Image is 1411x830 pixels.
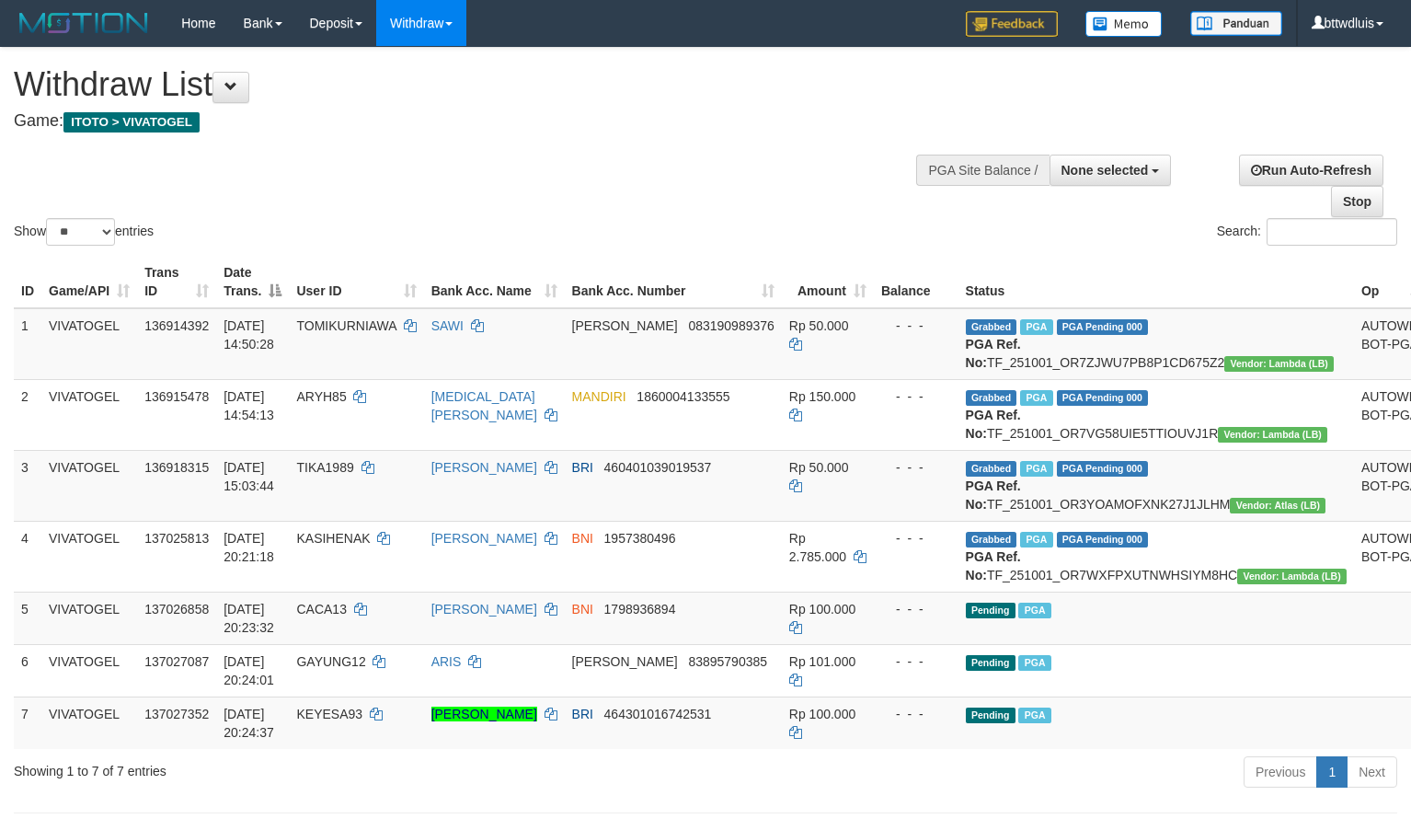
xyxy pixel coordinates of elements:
[1331,186,1383,217] a: Stop
[41,644,137,697] td: VIVATOGEL
[14,218,154,246] label: Show entries
[604,707,712,721] span: Copy 464301016742531 to clipboard
[14,256,41,308] th: ID
[958,308,1354,380] td: TF_251001_OR7ZJWU7PB8P1CD675Z2
[966,603,1015,618] span: Pending
[881,458,951,477] div: - - -
[1224,356,1334,372] span: Vendor URL: https://dashboard.q2checkout.com/secure
[46,218,115,246] select: Showentries
[224,318,274,352] span: [DATE] 14:50:28
[296,531,370,546] span: KASIHENAK
[41,308,137,380] td: VIVATOGEL
[14,308,41,380] td: 1
[789,318,849,333] span: Rp 50.000
[224,602,274,635] span: [DATE] 20:23:32
[874,256,958,308] th: Balance
[966,549,1021,582] b: PGA Ref. No:
[1218,427,1327,443] span: Vendor URL: https://dashboard.q2checkout.com/secure
[966,655,1015,671] span: Pending
[41,697,137,749] td: VIVATOGEL
[966,478,1021,512] b: PGA Ref. No:
[144,531,209,546] span: 137025813
[916,155,1049,186] div: PGA Site Balance /
[1061,163,1149,178] span: None selected
[144,707,209,721] span: 137027352
[688,654,767,669] span: Copy 83895790385 to clipboard
[296,460,353,475] span: TIKA1989
[14,112,923,131] h4: Game:
[572,654,678,669] span: [PERSON_NAME]
[572,707,593,721] span: BRI
[14,697,41,749] td: 7
[1020,461,1052,477] span: Marked by bttwdluis
[216,256,289,308] th: Date Trans.: activate to sort column descending
[1057,461,1149,477] span: PGA Pending
[41,256,137,308] th: Game/API: activate to sort column ascending
[572,531,593,546] span: BNI
[1018,708,1050,723] span: Marked by bttwdluis
[1057,390,1149,406] span: PGA Pending
[881,600,951,618] div: - - -
[289,256,423,308] th: User ID: activate to sort column ascending
[604,460,712,475] span: Copy 460401039019537 to clipboard
[144,654,209,669] span: 137027087
[296,707,362,721] span: KEYESA93
[137,256,216,308] th: Trans ID: activate to sort column ascending
[966,708,1015,723] span: Pending
[431,654,462,669] a: ARIS
[224,707,274,740] span: [DATE] 20:24:37
[789,460,849,475] span: Rp 50.000
[1237,569,1347,584] span: Vendor URL: https://dashboard.q2checkout.com/secure
[424,256,565,308] th: Bank Acc. Name: activate to sort column ascending
[966,532,1017,548] span: Grabbed
[966,390,1017,406] span: Grabbed
[789,602,855,617] span: Rp 100.000
[431,707,537,721] a: [PERSON_NAME]
[789,389,855,404] span: Rp 150.000
[144,389,209,404] span: 136915478
[41,592,137,644] td: VIVATOGEL
[63,112,200,133] span: ITOTO > VIVATOGEL
[14,9,154,37] img: MOTION_logo.png
[572,460,593,475] span: BRI
[1244,756,1317,788] a: Previous
[1230,498,1325,513] span: Vendor URL: https://dashboard.q2checkout.com/secure
[1020,532,1052,548] span: Marked by bttwdluis
[1057,319,1149,335] span: PGA Pending
[966,319,1017,335] span: Grabbed
[224,389,274,422] span: [DATE] 14:54:13
[1217,218,1397,246] label: Search:
[1239,155,1383,186] a: Run Auto-Refresh
[966,337,1021,370] b: PGA Ref. No:
[637,389,729,404] span: Copy 1860004133555 to clipboard
[431,460,537,475] a: [PERSON_NAME]
[431,531,537,546] a: [PERSON_NAME]
[296,389,346,404] span: ARYH85
[14,66,923,103] h1: Withdraw List
[881,705,951,723] div: - - -
[881,652,951,671] div: - - -
[14,521,41,592] td: 4
[958,521,1354,592] td: TF_251001_OR7WXFPXUTNWHSIYM8HC
[958,450,1354,521] td: TF_251001_OR3YOAMOFXNK27J1JLHM
[789,531,846,564] span: Rp 2.785.000
[572,602,593,617] span: BNI
[41,521,137,592] td: VIVATOGEL
[1050,155,1172,186] button: None selected
[41,379,137,450] td: VIVATOGEL
[1057,532,1149,548] span: PGA Pending
[604,602,676,617] span: Copy 1798936894 to clipboard
[966,461,1017,477] span: Grabbed
[1018,603,1050,618] span: Marked by bttwdluis
[565,256,782,308] th: Bank Acc. Number: activate to sort column ascending
[431,318,464,333] a: SAWI
[41,450,137,521] td: VIVATOGEL
[782,256,874,308] th: Amount: activate to sort column ascending
[14,592,41,644] td: 5
[1085,11,1163,37] img: Button%20Memo.svg
[296,318,396,333] span: TOMIKURNIAWA
[604,531,676,546] span: Copy 1957380496 to clipboard
[224,654,274,687] span: [DATE] 20:24:01
[296,602,346,617] span: CACA13
[1347,756,1397,788] a: Next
